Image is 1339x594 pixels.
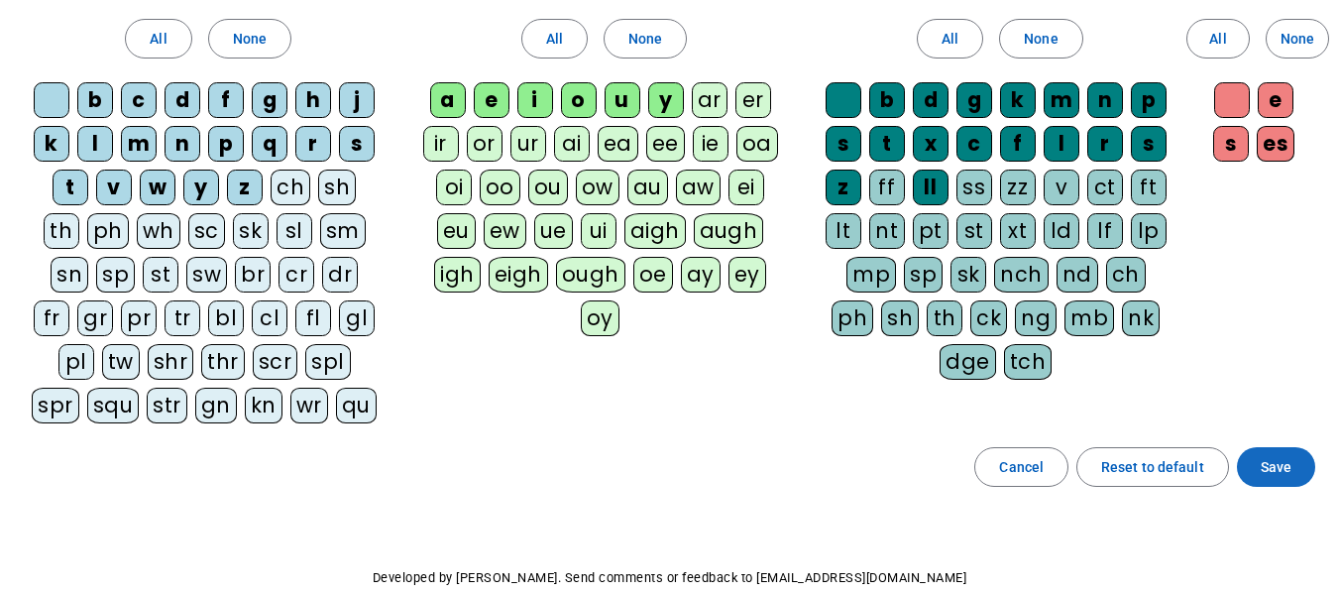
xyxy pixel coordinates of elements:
div: cr [279,257,314,293]
div: ld [1044,213,1079,249]
div: ir [423,126,459,162]
div: x [913,126,948,162]
div: sp [96,257,135,293]
button: All [125,19,191,59]
div: ph [832,300,873,336]
span: All [546,27,563,51]
div: augh [694,213,764,249]
div: t [53,170,88,205]
div: ue [534,213,573,249]
div: l [77,126,113,162]
div: dr [322,257,358,293]
span: None [1281,27,1314,51]
div: thr [201,344,245,380]
button: None [208,19,291,59]
div: oe [633,257,673,293]
div: m [121,126,157,162]
div: sk [233,213,269,249]
div: aw [676,170,721,205]
span: None [233,27,267,51]
div: er [735,82,771,118]
div: ck [970,300,1007,336]
div: eigh [489,257,548,293]
div: xt [1000,213,1036,249]
div: oa [736,126,778,162]
div: v [96,170,132,205]
div: lp [1131,213,1167,249]
div: ai [554,126,590,162]
div: k [34,126,69,162]
button: Reset to default [1076,447,1229,487]
button: All [521,19,588,59]
div: sk [950,257,986,293]
div: tw [102,344,140,380]
div: b [869,82,905,118]
div: sc [188,213,225,249]
div: wh [137,213,180,249]
div: oi [436,170,472,205]
div: ie [693,126,728,162]
div: sl [277,213,312,249]
div: aigh [624,213,686,249]
div: nt [869,213,905,249]
div: shr [148,344,194,380]
div: fl [295,300,331,336]
div: es [1257,126,1294,162]
div: tr [165,300,200,336]
div: i [517,82,553,118]
span: Save [1261,455,1291,479]
div: st [143,257,178,293]
div: q [252,126,287,162]
div: ee [646,126,685,162]
div: squ [87,388,140,423]
div: ar [692,82,727,118]
div: spr [32,388,79,423]
div: sm [320,213,366,249]
div: e [1258,82,1293,118]
div: sp [904,257,943,293]
div: s [1131,126,1167,162]
div: spl [305,344,351,380]
div: ph [87,213,129,249]
div: sh [318,170,356,205]
div: h [295,82,331,118]
div: mp [846,257,896,293]
div: dge [940,344,996,380]
div: p [208,126,244,162]
div: c [956,126,992,162]
div: ll [913,170,948,205]
div: r [1087,126,1123,162]
div: ur [510,126,546,162]
button: None [1266,19,1329,59]
div: scr [253,344,298,380]
div: f [208,82,244,118]
div: ff [869,170,905,205]
div: tch [1004,344,1053,380]
div: str [147,388,187,423]
div: ea [598,126,638,162]
div: oy [581,300,619,336]
div: kn [245,388,282,423]
div: lt [826,213,861,249]
div: ui [581,213,616,249]
p: Developed by [PERSON_NAME]. Send comments or feedback to [EMAIL_ADDRESS][DOMAIN_NAME] [16,566,1323,590]
div: u [605,82,640,118]
div: gl [339,300,375,336]
div: m [1044,82,1079,118]
div: w [140,170,175,205]
div: oo [480,170,520,205]
button: None [999,19,1082,59]
div: wr [290,388,328,423]
div: au [627,170,668,205]
button: Save [1237,447,1315,487]
div: sh [881,300,919,336]
div: ow [576,170,619,205]
div: lf [1087,213,1123,249]
div: nk [1122,300,1160,336]
div: a [430,82,466,118]
div: ew [484,213,526,249]
div: eu [437,213,476,249]
div: s [826,126,861,162]
div: ch [271,170,310,205]
div: ft [1131,170,1167,205]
